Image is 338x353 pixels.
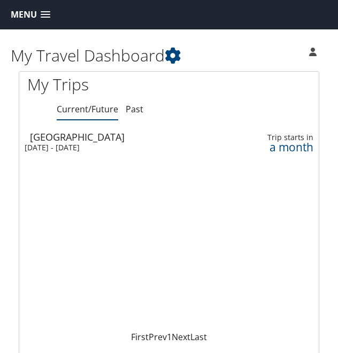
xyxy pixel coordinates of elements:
[149,331,167,343] a: Prev
[190,331,207,343] a: Last
[11,44,248,67] h1: My Travel Dashboard
[167,331,172,343] a: 1
[126,103,143,115] a: Past
[27,73,311,96] h1: My Trips
[251,142,313,152] div: a month
[30,132,218,142] div: [GEOGRAPHIC_DATA]
[57,103,118,115] a: Current/Future
[5,6,56,24] a: Menu
[131,331,149,343] a: First
[11,10,37,20] span: Menu
[25,143,212,152] div: [DATE] - [DATE]
[251,133,313,142] div: Trip starts in
[172,331,190,343] a: Next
